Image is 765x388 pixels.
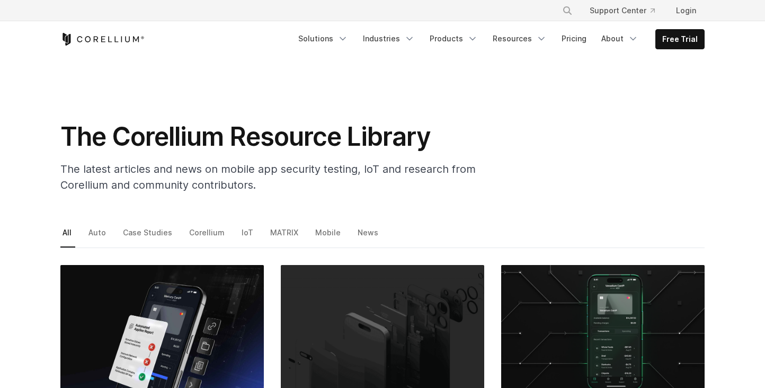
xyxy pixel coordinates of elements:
[239,225,257,248] a: IoT
[313,225,344,248] a: Mobile
[555,29,593,48] a: Pricing
[292,29,705,49] div: Navigation Menu
[355,225,382,248] a: News
[581,1,663,20] a: Support Center
[60,163,476,191] span: The latest articles and news on mobile app security testing, IoT and research from Corellium and ...
[268,225,302,248] a: MATRIX
[656,30,704,49] a: Free Trial
[357,29,421,48] a: Industries
[595,29,645,48] a: About
[60,121,484,153] h1: The Corellium Resource Library
[549,1,705,20] div: Navigation Menu
[558,1,577,20] button: Search
[292,29,354,48] a: Solutions
[86,225,110,248] a: Auto
[60,225,75,248] a: All
[187,225,228,248] a: Corellium
[60,33,145,46] a: Corellium Home
[486,29,553,48] a: Resources
[121,225,176,248] a: Case Studies
[668,1,705,20] a: Login
[423,29,484,48] a: Products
